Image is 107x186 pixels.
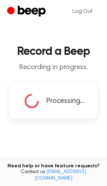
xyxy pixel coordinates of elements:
[6,63,101,72] p: Recording in progress.
[65,3,100,20] a: Log Out
[6,46,101,57] h1: Record a Beep
[4,169,103,182] span: Contact us
[7,5,47,19] a: Beep
[35,170,86,181] a: [EMAIL_ADDRESS][DOMAIN_NAME]
[46,96,84,106] span: Processing...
